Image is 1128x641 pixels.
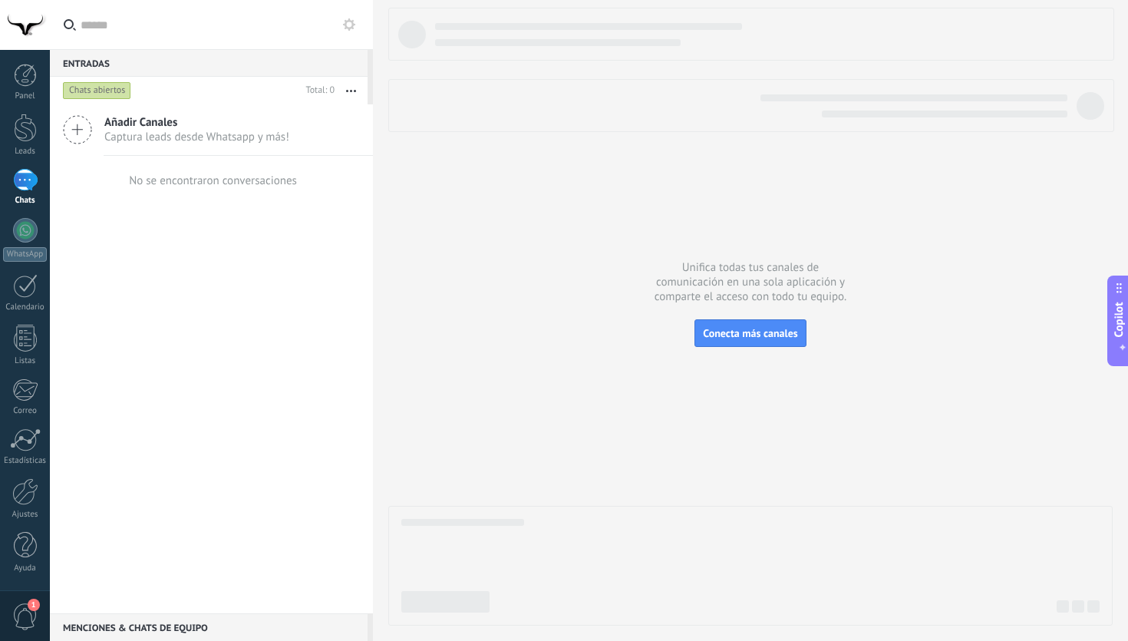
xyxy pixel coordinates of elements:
[3,563,48,573] div: Ayuda
[3,91,48,101] div: Panel
[703,326,797,340] span: Conecta más canales
[694,319,806,347] button: Conecta más canales
[3,247,47,262] div: WhatsApp
[63,81,131,100] div: Chats abiertos
[3,196,48,206] div: Chats
[129,173,297,188] div: No se encontraron conversaciones
[50,49,368,77] div: Entradas
[3,456,48,466] div: Estadísticas
[3,356,48,366] div: Listas
[1111,302,1126,337] span: Copilot
[104,115,289,130] span: Añadir Canales
[50,613,368,641] div: Menciones & Chats de equipo
[3,302,48,312] div: Calendario
[3,147,48,157] div: Leads
[3,406,48,416] div: Correo
[104,130,289,144] span: Captura leads desde Whatsapp y más!
[28,599,40,611] span: 1
[3,510,48,520] div: Ajustes
[300,83,335,98] div: Total: 0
